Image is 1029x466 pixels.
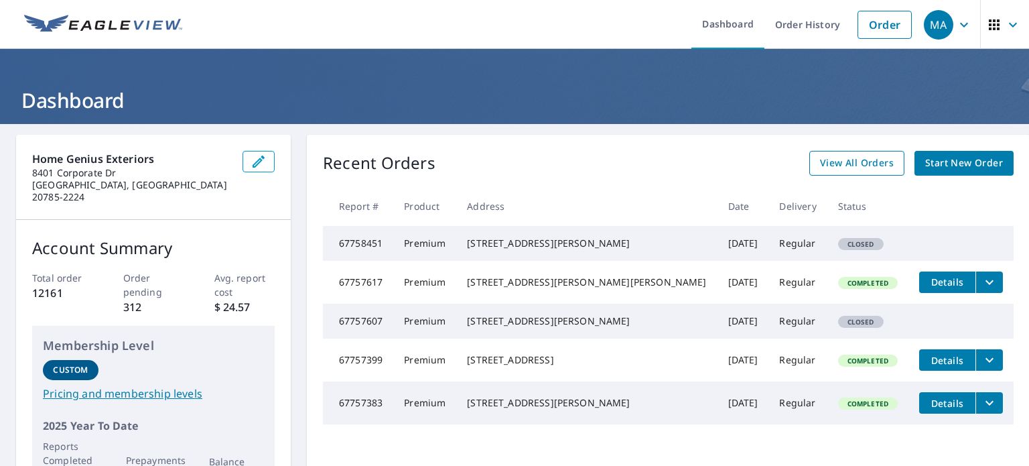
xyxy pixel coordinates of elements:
p: Custom [53,364,88,376]
p: Total order [32,271,93,285]
button: detailsBtn-67757383 [919,392,975,414]
a: Order [857,11,912,39]
td: Premium [393,382,456,424]
td: 67758451 [323,226,393,261]
p: 8401 Corporate Dr [32,167,232,179]
td: Premium [393,261,456,304]
span: Details [927,276,967,288]
span: Start New Order [925,155,1003,172]
td: [DATE] [717,304,769,339]
button: detailsBtn-67757399 [919,349,975,371]
td: [DATE] [717,382,769,424]
img: EV Logo [24,15,182,35]
span: Completed [839,278,896,288]
div: [STREET_ADDRESS][PERSON_NAME][PERSON_NAME] [467,276,706,289]
p: $ 24.57 [214,299,275,315]
td: [DATE] [717,226,769,261]
button: filesDropdownBtn-67757617 [975,272,1003,293]
p: [GEOGRAPHIC_DATA], [GEOGRAPHIC_DATA] 20785-2224 [32,179,232,203]
td: Regular [768,304,827,339]
p: Home Genius Exteriors [32,151,232,167]
div: [STREET_ADDRESS][PERSON_NAME] [467,396,706,410]
p: Account Summary [32,236,275,260]
p: Order pending [123,271,184,299]
span: Details [927,397,967,410]
td: Regular [768,226,827,261]
p: Recent Orders [323,151,435,176]
th: Address [456,186,717,226]
span: Completed [839,356,896,365]
p: Membership Level [43,337,264,355]
td: 67757617 [323,261,393,304]
span: Closed [839,239,882,249]
p: Avg. report cost [214,271,275,299]
td: 67757399 [323,339,393,382]
span: Closed [839,317,882,327]
span: Completed [839,399,896,408]
p: 312 [123,299,184,315]
p: 12161 [32,285,93,301]
td: Regular [768,261,827,304]
td: Premium [393,304,456,339]
a: Start New Order [914,151,1014,176]
a: View All Orders [809,151,904,176]
th: Report # [323,186,393,226]
button: filesDropdownBtn-67757399 [975,349,1003,371]
div: [STREET_ADDRESS][PERSON_NAME] [467,314,706,328]
td: 67757383 [323,382,393,424]
td: [DATE] [717,261,769,304]
span: View All Orders [820,155,894,172]
td: 67757607 [323,304,393,339]
h1: Dashboard [16,86,1013,114]
th: Date [717,186,769,226]
td: Regular [768,382,827,424]
div: MA [924,10,953,40]
button: detailsBtn-67757617 [919,272,975,293]
td: Premium [393,339,456,382]
button: filesDropdownBtn-67757383 [975,392,1003,414]
a: Pricing and membership levels [43,386,264,402]
td: [DATE] [717,339,769,382]
div: [STREET_ADDRESS] [467,353,706,367]
span: Details [927,354,967,367]
td: Regular [768,339,827,382]
td: Premium [393,226,456,261]
div: [STREET_ADDRESS][PERSON_NAME] [467,237,706,250]
th: Status [827,186,908,226]
th: Product [393,186,456,226]
p: 2025 Year To Date [43,418,264,434]
th: Delivery [768,186,827,226]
